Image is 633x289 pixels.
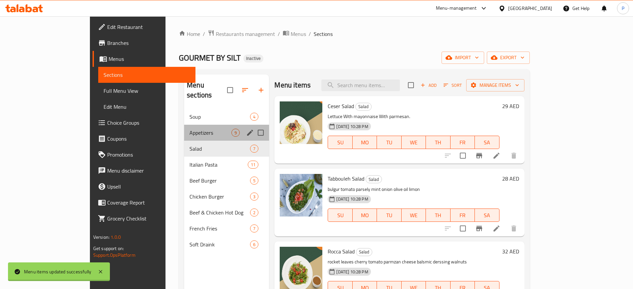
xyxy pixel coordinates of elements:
span: Add item [418,80,439,90]
span: WE [404,138,423,147]
button: TU [377,209,401,222]
button: SA [475,136,499,149]
button: export [487,52,530,64]
div: items [250,240,258,248]
a: Branches [93,35,195,51]
p: rocket leaves cherry tomato parmzan cheese balsmic derssing walnuts [328,258,499,266]
span: Sort sections [237,82,253,98]
span: French Fries [189,224,250,232]
span: SA [477,211,496,220]
h2: Menu sections [187,80,227,100]
button: SU [328,136,352,149]
span: Soft Draink [189,240,250,248]
span: Edit Menu [104,103,190,111]
a: Edit menu item [492,152,500,160]
span: Coupons [107,135,190,143]
input: search [321,79,400,91]
span: Italian Pasta [189,161,248,169]
a: Full Menu View [98,83,195,99]
span: Full Menu View [104,87,190,95]
span: 6 [250,241,258,248]
span: export [492,54,524,62]
span: 11 [248,162,258,168]
div: Chicken Burger3 [184,189,269,205]
span: TH [429,138,448,147]
span: SA [477,138,496,147]
div: Beef Burger5 [184,173,269,189]
div: items [250,224,258,232]
button: FR [451,136,475,149]
span: [DATE] 10:28 PM [334,269,371,275]
span: Select to update [456,149,470,163]
span: Choice Groups [107,119,190,127]
button: Add [418,80,439,90]
div: Soup [189,113,250,121]
button: edit [245,128,255,138]
button: TH [426,136,450,149]
span: Ceser Salad [328,101,354,111]
button: import [442,52,484,64]
a: Choice Groups [93,115,195,131]
span: Branches [107,39,190,47]
span: Menus [291,30,306,38]
div: [GEOGRAPHIC_DATA] [508,5,552,12]
div: Menu items updated successfully [24,268,91,275]
span: 7 [250,146,258,152]
li: / [309,30,311,38]
div: items [250,209,258,217]
span: SU [331,138,350,147]
span: FR [453,211,472,220]
span: P [622,5,624,12]
span: Select section [404,78,418,92]
li: / [203,30,205,38]
div: items [250,145,258,153]
button: Add section [253,82,269,98]
div: items [231,129,240,137]
span: Salad [356,248,372,256]
button: TU [377,136,401,149]
div: Appetizers9edit [184,125,269,141]
div: French Fries7 [184,220,269,236]
span: 4 [250,114,258,120]
button: MO [353,209,377,222]
button: TH [426,209,450,222]
span: MO [355,211,374,220]
span: [DATE] 10:28 PM [334,196,371,202]
p: bulgur tomato parsely mint onion olive oil limon [328,185,499,194]
a: Coverage Report [93,195,195,211]
span: Menu disclaimer [107,167,190,175]
div: Salad [366,175,382,183]
span: Upsell [107,183,190,191]
span: SU [331,211,350,220]
span: Sort [444,81,462,89]
div: Beef & Chicken Hot Dog [189,209,250,217]
a: Upsell [93,179,195,195]
span: Promotions [107,151,190,159]
p: Lettuce With mayonnaise With parmesan. [328,112,499,121]
button: MO [353,136,377,149]
button: delete [506,148,522,164]
span: Manage items [472,81,519,89]
button: SU [328,209,352,222]
a: Restaurants management [208,30,275,38]
nav: breadcrumb [179,30,529,38]
h6: 29 AED [502,101,519,111]
span: Sections [104,71,190,79]
span: 5 [250,178,258,184]
span: MO [355,138,374,147]
div: Salad [189,145,250,153]
span: Sort items [439,80,466,90]
div: items [250,193,258,201]
div: items [248,161,258,169]
span: 2 [250,210,258,216]
span: Beef Burger [189,177,250,185]
span: WE [404,211,423,220]
span: Get support on: [93,244,124,253]
div: Beef & Chicken Hot Dog2 [184,205,269,220]
span: Salad [356,103,371,110]
span: Select all sections [223,83,237,97]
div: items [250,177,258,185]
span: import [447,54,479,62]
